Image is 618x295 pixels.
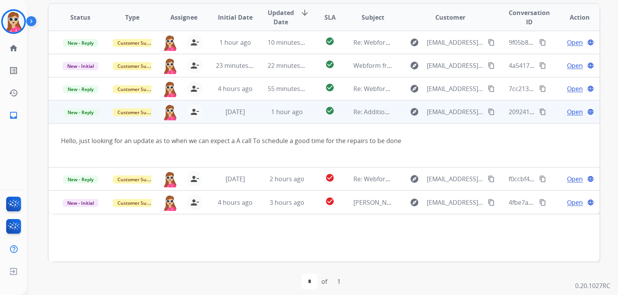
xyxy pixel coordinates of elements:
[325,83,334,92] mat-icon: check_circle
[321,277,327,286] div: of
[325,106,334,115] mat-icon: check_circle
[488,199,495,206] mat-icon: content_copy
[435,13,465,22] span: Customer
[219,38,251,47] span: 1 hour ago
[268,61,312,70] span: 22 minutes ago
[325,60,334,69] mat-icon: check_circle
[567,198,583,207] span: Open
[575,281,610,290] p: 0.20.1027RC
[587,108,594,115] mat-icon: language
[488,85,495,92] mat-icon: content_copy
[9,66,18,75] mat-icon: list_alt
[190,107,199,116] mat-icon: person_remove
[427,174,483,184] span: [EMAIL_ADDRESS][DOMAIN_NAME]
[353,84,539,93] span: Re: Webform from [EMAIL_ADDRESS][DOMAIN_NAME] on [DATE]
[113,108,163,116] span: Customer Support
[61,136,484,145] div: Hello, just looking for an update as to when we can expect a A call To schedule a good time for t...
[113,199,163,207] span: Customer Support
[427,107,483,116] span: [EMAIL_ADDRESS][DOMAIN_NAME]
[162,58,178,74] img: agent-avatar
[325,37,334,46] mat-icon: check_circle
[488,108,495,115] mat-icon: content_copy
[3,11,24,32] img: avatar
[410,61,419,70] mat-icon: explore
[567,84,583,93] span: Open
[190,198,199,207] mat-icon: person_remove
[190,84,199,93] mat-icon: person_remove
[9,44,18,53] mat-icon: home
[587,39,594,46] mat-icon: language
[125,13,139,22] span: Type
[70,13,90,22] span: Status
[567,107,583,116] span: Open
[113,39,163,47] span: Customer Support
[587,85,594,92] mat-icon: language
[268,38,312,47] span: 10 minutes ago
[587,199,594,206] mat-icon: language
[218,84,253,93] span: 4 hours ago
[271,108,303,116] span: 1 hour ago
[113,62,163,70] span: Customer Support
[427,198,483,207] span: [EMAIL_ADDRESS][DOMAIN_NAME]
[488,175,495,182] mat-icon: content_copy
[509,8,550,27] span: Conversation ID
[427,61,483,70] span: [EMAIL_ADDRESS][DOMAIN_NAME]
[190,38,199,47] mat-icon: person_remove
[539,199,546,206] mat-icon: content_copy
[539,175,546,182] mat-icon: content_copy
[268,8,294,27] span: Updated Date
[63,108,98,116] span: New - Reply
[162,195,178,211] img: agent-avatar
[410,198,419,207] mat-icon: explore
[63,175,98,184] span: New - Reply
[488,62,495,69] mat-icon: content_copy
[410,84,419,93] mat-icon: explore
[226,108,245,116] span: [DATE]
[162,104,178,120] img: agent-avatar
[190,174,199,184] mat-icon: person_remove
[587,62,594,69] mat-icon: language
[226,175,245,183] span: [DATE]
[162,171,178,187] img: agent-avatar
[216,61,261,70] span: 23 minutes ago
[410,38,419,47] mat-icon: explore
[567,61,583,70] span: Open
[539,108,546,115] mat-icon: content_copy
[331,274,347,289] div: 1
[567,174,583,184] span: Open
[548,4,599,31] th: Action
[488,39,495,46] mat-icon: content_copy
[353,61,528,70] span: Webform from [EMAIL_ADDRESS][DOMAIN_NAME] on [DATE]
[567,38,583,47] span: Open
[190,61,199,70] mat-icon: person_remove
[162,81,178,97] img: agent-avatar
[270,175,304,183] span: 2 hours ago
[270,198,304,207] span: 3 hours ago
[300,8,309,17] mat-icon: arrow_downward
[9,88,18,98] mat-icon: history
[353,175,539,183] span: Re: Webform from [EMAIL_ADDRESS][DOMAIN_NAME] on [DATE]
[539,62,546,69] mat-icon: content_copy
[218,198,253,207] span: 4 hours ago
[325,173,334,182] mat-icon: check_circle
[427,84,483,93] span: [EMAIL_ADDRESS][DOMAIN_NAME]
[362,13,384,22] span: Subject
[63,62,98,70] span: New - Initial
[324,13,336,22] span: SLA
[170,13,197,22] span: Assignee
[113,85,163,93] span: Customer Support
[539,85,546,92] mat-icon: content_copy
[410,107,419,116] mat-icon: explore
[410,174,419,184] mat-icon: explore
[113,175,163,184] span: Customer Support
[539,39,546,46] mat-icon: content_copy
[63,39,98,47] span: New - Reply
[427,38,483,47] span: [EMAIL_ADDRESS][DOMAIN_NAME]
[325,197,334,206] mat-icon: check_circle
[162,35,178,51] img: agent-avatar
[353,38,539,47] span: Re: Webform from [EMAIL_ADDRESS][DOMAIN_NAME] on [DATE]
[63,199,98,207] span: New - Initial
[9,111,18,120] mat-icon: inbox
[268,84,312,93] span: 55 minutes ago
[218,13,253,22] span: Initial Date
